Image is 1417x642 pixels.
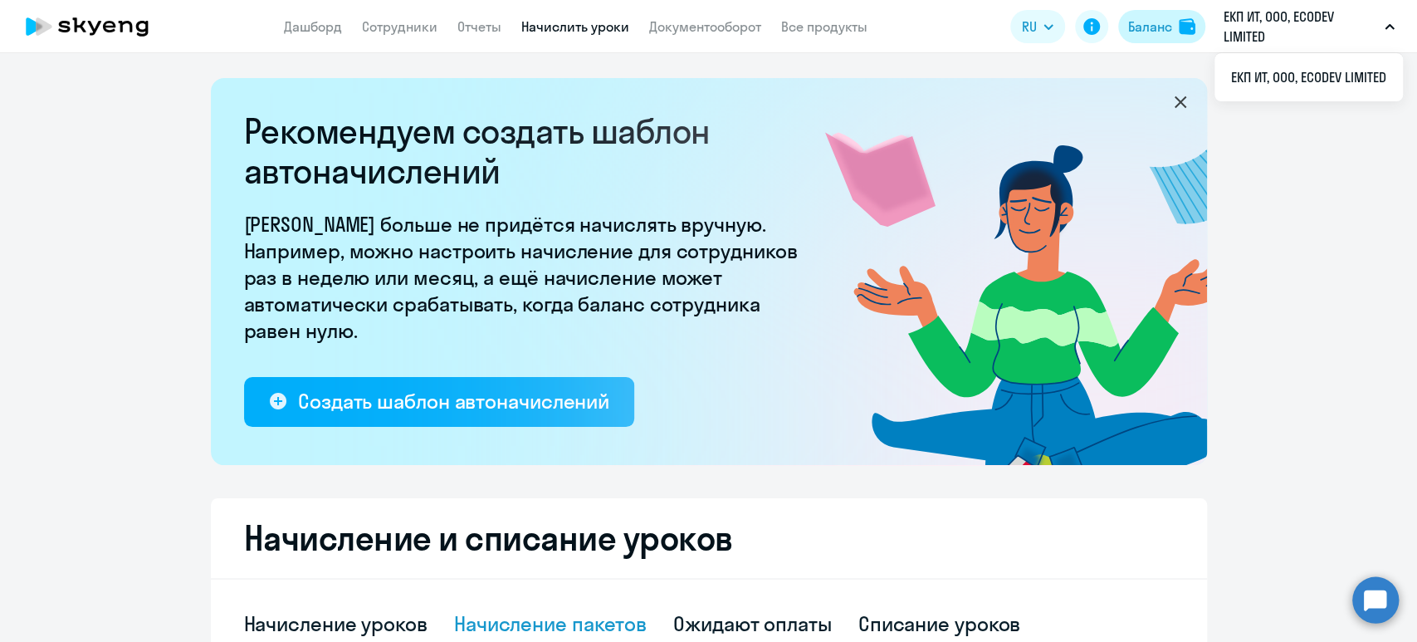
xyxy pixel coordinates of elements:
div: Баланс [1128,17,1172,37]
a: Отчеты [457,18,501,35]
p: ЕКП ИТ, ООО, ECODEV LIMITED [1224,7,1378,47]
a: Сотрудники [362,18,437,35]
span: RU [1022,17,1037,37]
button: RU [1010,10,1065,43]
h2: Начисление и списание уроков [244,518,1174,558]
button: ЕКП ИТ, ООО, ECODEV LIMITED [1215,7,1403,47]
a: Документооборот [649,18,761,35]
h2: Рекомендуем создать шаблон автоначислений [244,111,809,191]
a: Начислить уроки [521,18,629,35]
div: Ожидают оплаты [673,610,832,637]
button: Балансbalance [1118,10,1205,43]
div: Списание уроков [858,610,1021,637]
div: Начисление уроков [244,610,428,637]
a: Все продукты [781,18,867,35]
div: Начисление пакетов [454,610,647,637]
div: Создать шаблон автоначислений [298,388,609,414]
a: Дашборд [284,18,342,35]
ul: RU [1214,53,1403,101]
button: Создать шаблон автоначислений [244,377,634,427]
p: [PERSON_NAME] больше не придётся начислять вручную. Например, можно настроить начисление для сотр... [244,211,809,344]
img: balance [1179,18,1195,35]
